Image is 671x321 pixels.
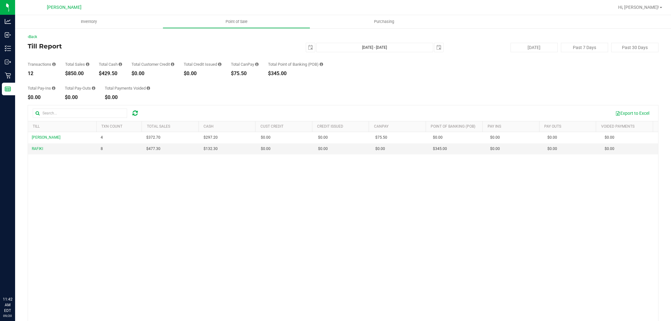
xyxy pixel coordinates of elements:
a: Inventory [15,15,163,28]
span: [PERSON_NAME] [47,5,81,10]
span: $0.00 [318,135,328,141]
span: $0.00 [433,135,443,141]
div: $0.00 [131,71,174,76]
inline-svg: Analytics [5,18,11,25]
a: Purchasing [310,15,458,28]
span: RAFIKI [32,147,43,151]
div: Total Point of Banking (POB) [268,62,323,66]
div: Total Credit Issued [184,62,221,66]
iframe: Resource center [6,271,25,290]
input: Search... [33,108,127,118]
div: $75.50 [231,71,259,76]
span: $345.00 [433,146,447,152]
a: CanPay [374,124,389,129]
inline-svg: Outbound [5,59,11,65]
h4: Till Report [28,43,238,50]
span: select [434,43,443,52]
div: $345.00 [268,71,323,76]
span: 4 [101,135,103,141]
span: $0.00 [490,146,500,152]
div: $0.00 [28,95,55,100]
span: Hi, [PERSON_NAME]! [618,5,659,10]
a: Credit Issued [317,124,343,129]
div: Total Cash [99,62,122,66]
div: $0.00 [65,95,95,100]
button: Export to Excel [611,108,653,119]
div: $0.00 [105,95,150,100]
span: $75.50 [375,135,387,141]
inline-svg: Inventory [5,45,11,52]
span: $132.30 [204,146,218,152]
a: Cust Credit [260,124,283,129]
div: Transactions [28,62,56,66]
div: Total Pay-Outs [65,86,95,90]
span: $0.00 [605,135,614,141]
span: select [306,43,315,52]
div: $429.50 [99,71,122,76]
span: $0.00 [605,146,614,152]
inline-svg: Retail [5,72,11,79]
i: Sum of all voided payment transaction amounts (excluding tips and transaction fees) within the da... [147,86,150,90]
span: Purchasing [366,19,403,25]
i: Sum of the successful, non-voided point-of-banking payment transaction amounts, both via payment ... [320,62,323,66]
a: Voided Payments [601,124,635,129]
a: Cash [204,124,214,129]
span: $0.00 [261,146,271,152]
button: Past 7 Days [561,43,608,52]
a: Till [33,124,40,129]
i: Sum of all successful refund transaction amounts from purchase returns resulting in account credi... [218,62,221,66]
i: Count of all successful payment transactions, possibly including voids, refunds, and cash-back fr... [52,62,56,66]
a: Total Sales [147,124,170,129]
span: $0.00 [490,135,500,141]
a: Point of Banking (POB) [431,124,475,129]
span: $0.00 [375,146,385,152]
div: $850.00 [65,71,89,76]
i: Sum of all successful, non-voided cash payment transaction amounts (excluding tips and transactio... [119,62,122,66]
div: Total Pay-Ins [28,86,55,90]
span: Point of Sale [217,19,256,25]
a: Pay Ins [488,124,501,129]
button: [DATE] [511,43,558,52]
div: $0.00 [184,71,221,76]
span: $0.00 [547,135,557,141]
i: Sum of all successful, non-voided payment transaction amounts using CanPay (as well as manual Can... [255,62,259,66]
span: Inventory [72,19,105,25]
div: Total Payments Voided [105,86,150,90]
i: Sum of all cash pay-outs removed from tills within the date range. [92,86,95,90]
a: Back [28,35,37,39]
span: 8 [101,146,103,152]
div: Total Sales [65,62,89,66]
span: $372.70 [146,135,160,141]
span: $297.20 [204,135,218,141]
i: Sum of all cash pay-ins added to tills within the date range. [52,86,55,90]
button: Past 30 Days [611,43,658,52]
div: 12 [28,71,56,76]
span: $0.00 [261,135,271,141]
inline-svg: Inbound [5,32,11,38]
span: $477.30 [146,146,160,152]
a: TXN Count [101,124,122,129]
i: Sum of all successful, non-voided payment transaction amounts (excluding tips and transaction fee... [86,62,89,66]
div: Total CanPay [231,62,259,66]
a: Pay Outs [544,124,561,129]
span: $0.00 [318,146,328,152]
p: 11:42 AM EDT [3,296,12,313]
i: Sum of all successful, non-voided payment transaction amounts using account credit as the payment... [171,62,174,66]
inline-svg: Reports [5,86,11,92]
a: Point of Sale [163,15,310,28]
span: $0.00 [547,146,557,152]
span: [PERSON_NAME] [32,135,60,140]
iframe: Resource center unread badge [19,270,26,277]
div: Total Customer Credit [131,62,174,66]
p: 09/20 [3,313,12,318]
